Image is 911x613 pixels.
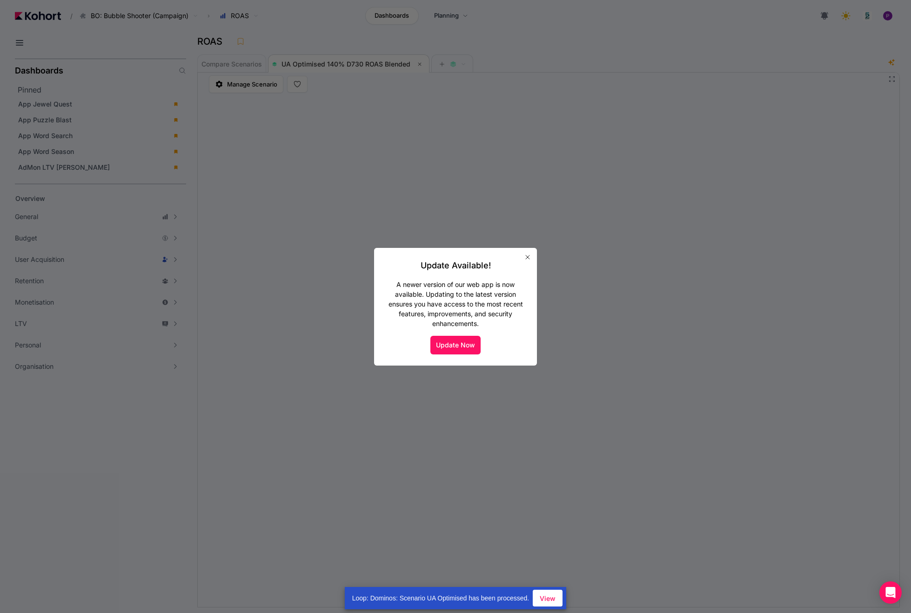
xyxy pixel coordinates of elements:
h2: Update Available! [421,259,491,272]
button: Update Now [430,336,481,354]
span: View [540,593,556,603]
div: Open Intercom Messenger [879,581,902,604]
button: View [533,590,563,606]
div: A newer version of our web app is now available. Updating to the latest version ensures you have ... [385,280,526,328]
div: Loop: Dominos: Scenario UA Optimised has been processed. [345,587,533,609]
